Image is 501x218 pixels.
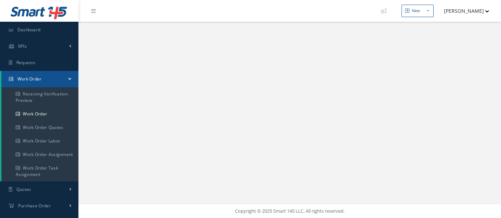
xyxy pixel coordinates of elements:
[18,43,27,49] span: KPIs
[18,203,51,209] span: Purchase Order
[1,161,78,181] a: Work Order Task Assignment
[1,134,78,148] a: Work Order Labor
[1,148,78,161] a: Work Order Assignment
[17,76,42,82] span: Work Order
[412,8,420,14] div: New
[1,121,78,134] a: Work Order Quotes
[437,4,489,18] button: [PERSON_NAME]
[16,186,31,192] span: Quotes
[17,27,41,33] span: Dashboard
[1,87,78,107] a: Receiving Verification Preview
[1,107,78,121] a: Work Order
[402,5,434,17] button: New
[1,71,78,87] a: Work Order
[86,208,494,215] div: Copyright © 2025 Smart 145 LLC. All rights reserved.
[16,59,35,66] span: Requests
